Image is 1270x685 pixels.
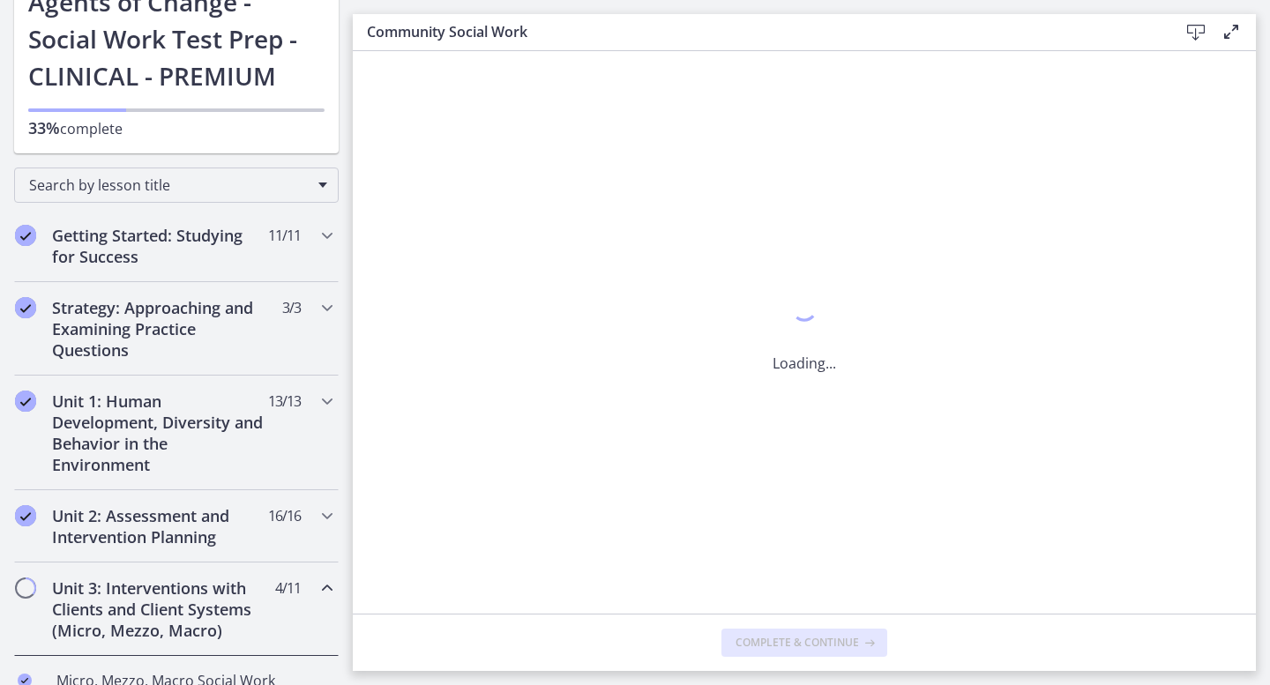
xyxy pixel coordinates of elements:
[367,21,1150,42] h3: Community Social Work
[15,225,36,246] i: Completed
[15,297,36,318] i: Completed
[52,577,267,641] h2: Unit 3: Interventions with Clients and Client Systems (Micro, Mezzo, Macro)
[28,117,60,138] span: 33%
[275,577,301,599] span: 4 / 11
[29,175,310,195] span: Search by lesson title
[28,117,325,139] p: complete
[773,353,836,374] p: Loading...
[282,297,301,318] span: 3 / 3
[736,636,859,650] span: Complete & continue
[15,505,36,526] i: Completed
[268,225,301,246] span: 11 / 11
[773,291,836,331] div: 1
[268,391,301,412] span: 13 / 13
[52,297,267,361] h2: Strategy: Approaching and Examining Practice Questions
[721,629,887,657] button: Complete & continue
[52,391,267,475] h2: Unit 1: Human Development, Diversity and Behavior in the Environment
[52,225,267,267] h2: Getting Started: Studying for Success
[268,505,301,526] span: 16 / 16
[15,391,36,412] i: Completed
[52,505,267,547] h2: Unit 2: Assessment and Intervention Planning
[14,168,339,203] div: Search by lesson title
